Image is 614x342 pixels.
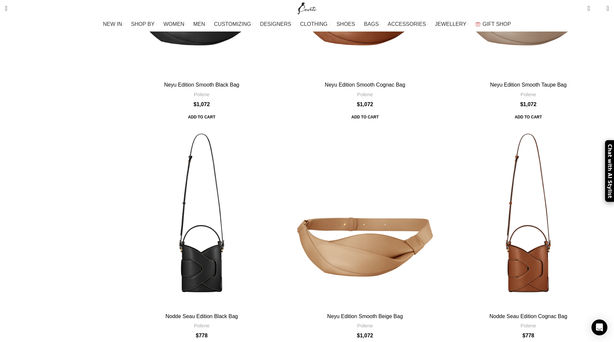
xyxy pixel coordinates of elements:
[347,111,383,123] a: Add to cart: “Neyu Edition Smooth Cognac Bag”
[296,5,318,11] a: Site logo
[357,322,373,329] a: Polene
[194,322,210,329] a: Polene
[520,102,523,107] span: $
[193,18,207,31] a: MEN
[103,21,122,27] span: NEW IN
[475,18,511,31] a: GIFT SHOP
[194,102,197,107] span: $
[325,82,405,88] a: Neyu Edition Smooth Cognac Bag
[194,102,210,107] bdi: 1,072
[510,111,546,123] a: Add to cart: “Neyu Edition Smooth Taupe Bag”
[584,2,593,15] a: 0
[522,333,534,338] bdi: 778
[357,333,360,338] span: $
[357,102,373,107] bdi: 1,072
[475,22,480,26] img: GiftBag
[214,18,254,31] a: CUSTOMIZING
[327,313,403,319] a: Neyu Edition Smooth Beige Bag
[364,18,381,31] a: BAGS
[483,21,511,27] span: GIFT SHOP
[260,18,293,31] a: DESIGNERS
[260,21,291,27] span: DESIGNERS
[347,111,383,123] span: Add to cart
[448,125,609,310] a: Nodde Seau Edition Cognac Bag
[196,333,208,338] bdi: 778
[164,82,239,88] a: Neyu Edition Smooth Black Bag
[121,125,282,310] a: Nodde Seau Edition Black Bag
[163,18,187,31] a: WOMEN
[2,2,11,15] a: Search
[165,313,238,319] a: Nodde Seau Edition Black Bag
[357,102,360,107] span: $
[131,18,157,31] a: SHOP BY
[163,21,184,27] span: WOMEN
[388,21,426,27] span: ACCESSORIES
[521,322,536,329] a: Polene
[522,333,525,338] span: $
[337,21,355,27] span: SHOES
[183,111,220,123] span: Add to cart
[194,91,210,98] a: Polene
[510,111,546,123] span: Add to cart
[193,21,205,27] span: MEN
[588,3,593,8] span: 0
[595,2,602,15] div: My Wishlist
[300,18,330,31] a: CLOTHING
[591,319,607,335] div: Open Intercom Messenger
[214,21,251,27] span: CUSTOMIZING
[357,333,373,338] bdi: 1,072
[521,91,536,98] a: Polene
[435,21,466,27] span: JEWELLERY
[364,21,379,27] span: BAGS
[183,111,220,123] a: Add to cart: “Neyu Edition Smooth Black Bag”
[435,18,469,31] a: JEWELLERY
[131,21,154,27] span: SHOP BY
[596,7,601,12] span: 0
[337,18,357,31] a: SHOES
[388,18,428,31] a: ACCESSORIES
[357,91,373,98] a: Polene
[196,333,199,338] span: $
[520,102,536,107] bdi: 1,072
[490,82,567,88] a: Neyu Edition Smooth Taupe Bag
[2,18,612,31] div: Main navigation
[284,125,446,310] a: Neyu Edition Smooth Beige Bag
[103,18,125,31] a: NEW IN
[489,313,567,319] a: Nodde Seau Edition Cognac Bag
[300,21,328,27] span: CLOTHING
